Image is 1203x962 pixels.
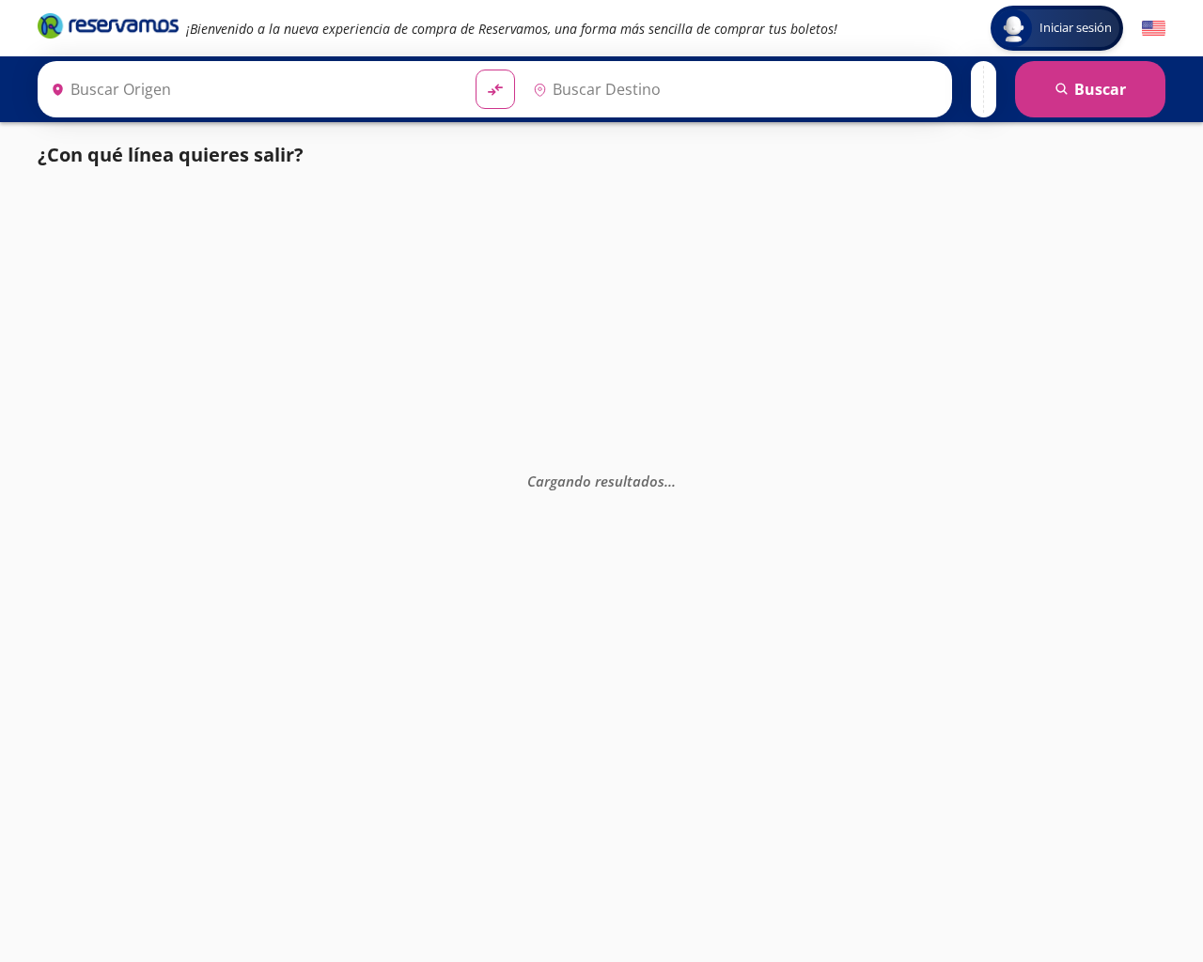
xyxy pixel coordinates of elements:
[527,472,676,490] em: Cargando resultados
[38,141,304,169] p: ¿Con qué línea quieres salir?
[664,472,668,490] span: .
[38,11,179,45] a: Brand Logo
[1015,61,1165,117] button: Buscar
[1142,17,1165,40] button: English
[672,472,676,490] span: .
[668,472,672,490] span: .
[1032,19,1119,38] span: Iniciar sesión
[186,20,837,38] em: ¡Bienvenido a la nueva experiencia de compra de Reservamos, una forma más sencilla de comprar tus...
[525,66,943,113] input: Buscar Destino
[38,11,179,39] i: Brand Logo
[43,66,461,113] input: Buscar Origen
